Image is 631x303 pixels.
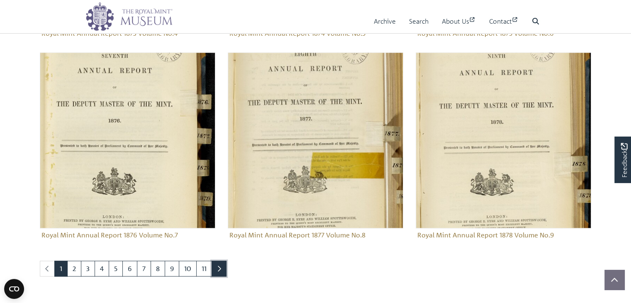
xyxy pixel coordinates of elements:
nav: pagination [40,261,592,276]
a: Goto page 2 [67,261,81,276]
span: Goto page 1 [54,261,68,276]
div: Sub-collection [34,52,222,254]
img: logo_wide.png [85,2,173,31]
a: Royal Mint Annual Report 1878 Volume No.9 Royal Mint Annual Report 1878 Volume No.9 [416,52,591,241]
li: Previous page [40,261,55,276]
a: Contact [489,10,519,33]
img: Royal Mint Annual Report 1876 Volume No.7 [40,52,215,228]
a: Would you like to provide feedback? [614,137,631,183]
a: Royal Mint Annual Report 1876 Volume No.7 Royal Mint Annual Report 1876 Volume No.7 [40,52,215,241]
span: Feedback [619,143,629,177]
a: Next page [212,261,227,276]
a: Goto page 7 [137,261,151,276]
a: Goto page 11 [196,261,212,276]
a: Goto page 10 [179,261,197,276]
img: Royal Mint Annual Report 1878 Volume No.9 [416,52,591,228]
img: Royal Mint Annual Report 1877 Volume No.8 [228,52,403,228]
a: Goto page 9 [165,261,179,276]
a: Goto page 5 [109,261,123,276]
a: Archive [374,10,396,33]
a: Search [409,10,429,33]
a: Goto page 8 [151,261,165,276]
a: Royal Mint Annual Report 1877 Volume No.8 Royal Mint Annual Report 1877 Volume No.8 [228,52,403,241]
button: Open CMP widget [4,279,24,299]
a: About Us [442,10,476,33]
a: Goto page 3 [81,261,95,276]
div: Sub-collection [222,52,409,254]
div: Sub-collection [409,52,597,254]
button: Scroll to top [604,270,624,290]
a: Goto page 4 [95,261,109,276]
a: Goto page 6 [122,261,137,276]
